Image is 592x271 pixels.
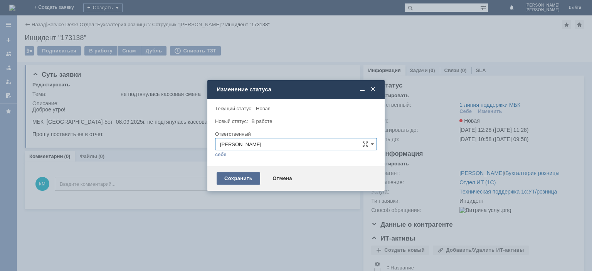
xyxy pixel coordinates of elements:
[362,141,368,147] span: Сложная форма
[358,86,366,93] span: Свернуть (Ctrl + M)
[217,86,377,93] div: Изменение статуса
[215,151,227,158] a: себе
[75,12,91,19] span: от 08.
[91,12,197,19] span: 09.2025г. не подтянулась кассовая смена.
[251,118,272,124] span: В работе
[215,106,252,111] label: Текущий статус:
[369,86,377,93] span: Закрыть
[256,106,271,111] span: Новая
[215,118,248,124] label: Новый статус:
[215,131,375,136] div: Ответственный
